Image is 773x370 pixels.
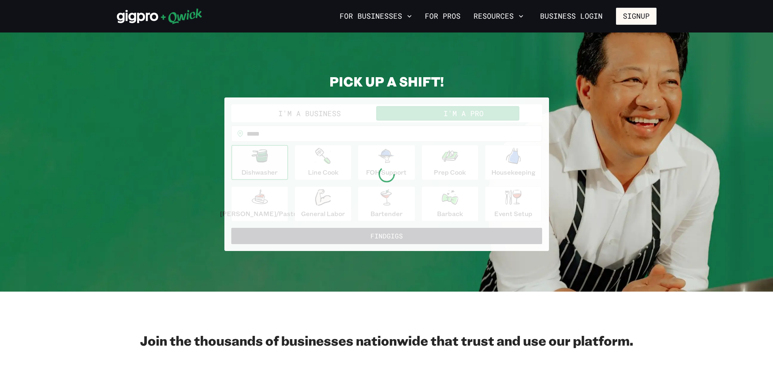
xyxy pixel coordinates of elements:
a: Business Login [533,8,609,25]
h2: PICK UP A SHIFT! [224,73,549,89]
p: [PERSON_NAME]/Pastry [220,209,299,219]
a: For Pros [422,9,464,23]
button: Signup [616,8,657,25]
button: For Businesses [336,9,415,23]
button: Resources [470,9,527,23]
h2: Join the thousands of businesses nationwide that trust and use our platform. [117,332,657,348]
